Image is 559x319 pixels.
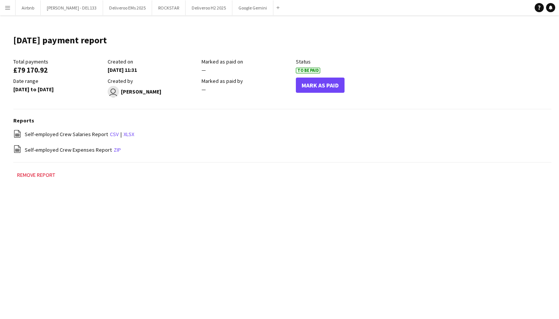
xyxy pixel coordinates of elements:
[25,146,112,153] span: Self-employed Crew Expenses Report
[202,78,292,84] div: Marked as paid by
[296,68,320,73] span: To Be Paid
[296,78,345,93] button: Mark As Paid
[296,58,386,65] div: Status
[13,58,104,65] div: Total payments
[110,131,119,138] a: csv
[13,67,104,73] div: £79 170.92
[103,0,152,15] button: Deliveroo EMs 2025
[108,86,198,97] div: [PERSON_NAME]
[124,131,134,138] a: xlsx
[202,86,206,93] span: —
[25,131,108,138] span: Self-employed Crew Salaries Report
[13,35,107,46] h1: [DATE] payment report
[114,146,121,153] a: zip
[108,78,198,84] div: Created by
[108,67,198,73] div: [DATE] 11:31
[202,58,292,65] div: Marked as paid on
[13,130,551,139] div: |
[202,67,206,73] span: —
[13,86,104,93] div: [DATE] to [DATE]
[16,0,41,15] button: Airbnb
[41,0,103,15] button: [PERSON_NAME] - DEL133
[13,117,551,124] h3: Reports
[108,58,198,65] div: Created on
[232,0,273,15] button: Google Gemini
[152,0,186,15] button: ROCKSTAR
[186,0,232,15] button: Deliveroo H2 2025
[13,78,104,84] div: Date range
[13,170,59,179] button: Remove report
